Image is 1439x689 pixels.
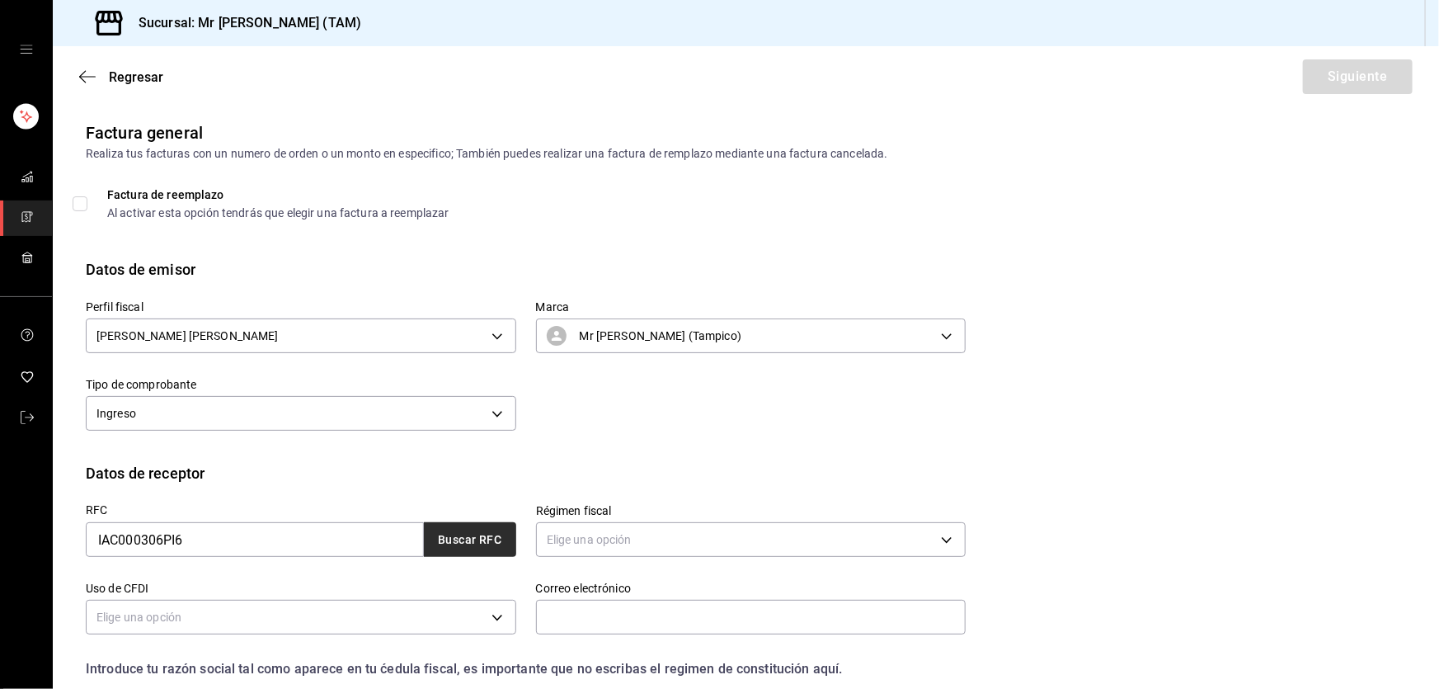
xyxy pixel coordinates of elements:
div: Factura general [86,120,203,145]
div: Factura de reemplazo [107,189,449,201]
label: Uso de CFDI [86,583,516,595]
label: RFC [86,504,516,516]
button: Regresar [79,69,163,85]
span: Mr [PERSON_NAME] (Tampico) [580,328,741,344]
div: Realiza tus facturas con un numero de orden o un monto en especifico; También puedes realizar una... [86,145,1406,163]
button: Buscar RFC [424,522,516,557]
span: Regresar [109,69,163,85]
span: Ingreso [96,405,136,422]
div: Elige una opción [86,600,516,635]
div: [PERSON_NAME] [PERSON_NAME] [86,319,516,353]
div: Elige una opción [536,522,966,557]
label: Régimen fiscal [536,506,966,517]
label: Correo electrónico [536,583,966,595]
div: Datos de emisor [86,258,195,281]
label: Perfil fiscal [86,302,516,314]
div: Al activar esta opción tendrás que elegir una factura a reemplazar [107,207,449,219]
div: Datos de receptor [86,462,205,484]
label: Marca [536,302,966,314]
div: Introduce tu razón social tal como aparece en tu ćedula fiscal, es importante que no escribas el ... [86,659,966,679]
h3: Sucursal: Mr [PERSON_NAME] (TAM) [125,13,361,33]
label: Tipo de comprobante [86,380,516,391]
button: open drawer [20,43,33,56]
